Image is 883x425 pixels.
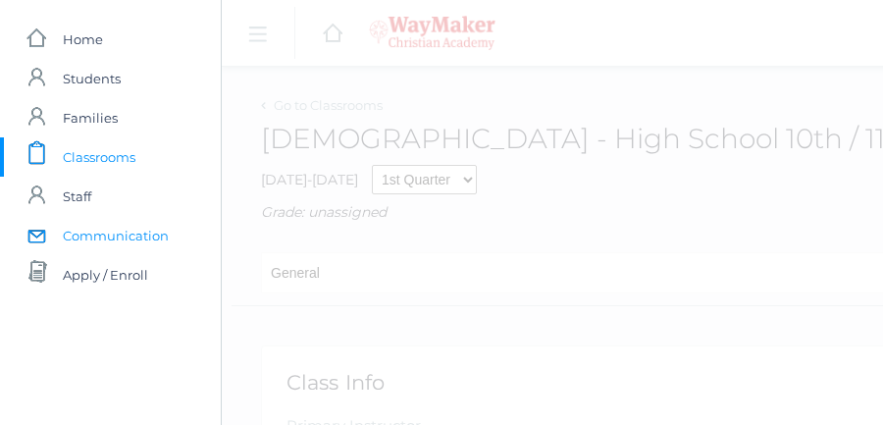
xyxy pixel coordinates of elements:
[63,20,103,59] span: Home
[63,98,118,137] span: Families
[63,137,135,177] span: Classrooms
[63,177,91,216] span: Staff
[63,59,121,98] span: Students
[63,216,169,255] span: Communication
[63,255,148,294] span: Apply / Enroll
